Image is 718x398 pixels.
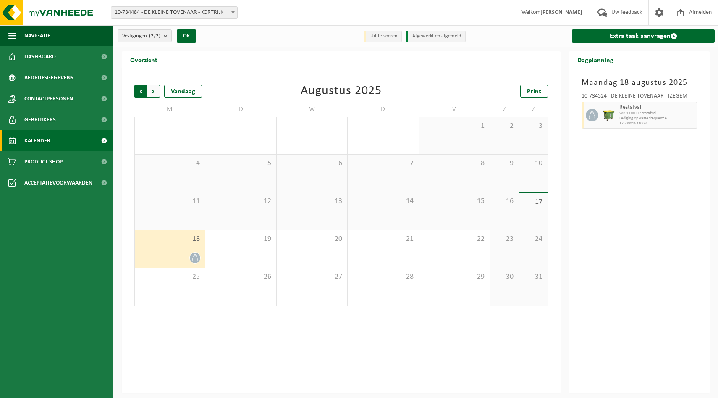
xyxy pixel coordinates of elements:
[205,102,276,117] td: D
[352,272,414,282] span: 28
[134,102,205,117] td: M
[24,172,92,193] span: Acceptatievoorwaarden
[111,7,237,18] span: 10-734484 - DE KLEINE TOVENAAR - KORTRIJK
[582,93,697,102] div: 10-734524 - DE KLEINE TOVENAAR - IZEGEM
[24,130,50,151] span: Kalender
[24,88,73,109] span: Contactpersonen
[281,235,343,244] span: 20
[111,6,238,19] span: 10-734484 - DE KLEINE TOVENAAR - KORTRIJK
[24,46,56,67] span: Dashboard
[572,29,715,43] a: Extra taak aanvragen
[139,272,201,282] span: 25
[603,109,615,121] img: WB-1100-HPE-GN-51
[164,85,202,98] div: Vandaag
[122,30,160,42] span: Vestigingen
[139,197,201,206] span: 11
[523,272,543,282] span: 31
[423,121,485,131] span: 1
[281,159,343,168] span: 6
[494,197,514,206] span: 16
[24,25,50,46] span: Navigatie
[619,111,694,116] span: WB-1100-HP restafval
[519,102,548,117] td: Z
[210,159,272,168] span: 5
[301,85,382,98] div: Augustus 2025
[281,197,343,206] span: 13
[139,159,201,168] span: 4
[177,29,196,43] button: OK
[24,109,56,130] span: Gebruikers
[540,9,582,16] strong: [PERSON_NAME]
[352,235,414,244] span: 21
[619,116,694,121] span: Lediging op vaste frequentie
[24,151,63,172] span: Product Shop
[134,85,147,98] span: Vorige
[569,51,622,68] h2: Dagplanning
[490,102,519,117] td: Z
[24,67,73,88] span: Bedrijfsgegevens
[118,29,172,42] button: Vestigingen(2/2)
[523,235,543,244] span: 24
[139,235,201,244] span: 18
[277,102,348,117] td: W
[523,198,543,207] span: 17
[619,121,694,126] span: T250001633068
[423,272,485,282] span: 29
[281,272,343,282] span: 27
[494,272,514,282] span: 30
[122,51,166,68] h2: Overzicht
[147,85,160,98] span: Volgende
[423,197,485,206] span: 15
[352,159,414,168] span: 7
[348,102,419,117] td: D
[210,235,272,244] span: 19
[149,33,160,39] count: (2/2)
[520,85,548,98] a: Print
[423,159,485,168] span: 8
[406,31,466,42] li: Afgewerkt en afgemeld
[364,31,402,42] li: Uit te voeren
[494,235,514,244] span: 23
[419,102,490,117] td: V
[423,235,485,244] span: 22
[494,121,514,131] span: 2
[619,104,694,111] span: Restafval
[494,159,514,168] span: 9
[210,197,272,206] span: 12
[582,76,697,89] h3: Maandag 18 augustus 2025
[523,121,543,131] span: 3
[523,159,543,168] span: 10
[352,197,414,206] span: 14
[527,88,541,95] span: Print
[210,272,272,282] span: 26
